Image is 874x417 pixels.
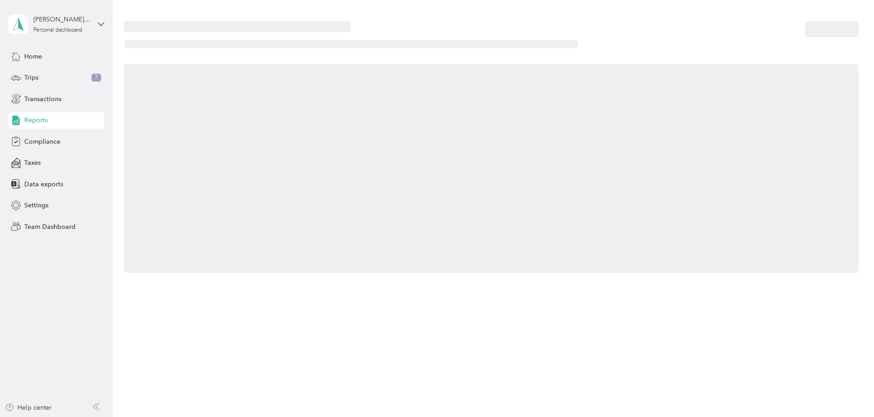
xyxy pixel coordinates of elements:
span: Transactions [24,94,61,104]
span: Home [24,52,42,61]
div: [PERSON_NAME] House [33,15,91,24]
span: Team Dashboard [24,222,76,232]
span: Reports [24,115,48,125]
span: 7 [92,74,101,82]
div: Personal dashboard [33,27,82,33]
span: Compliance [24,137,60,146]
span: Data exports [24,179,63,189]
span: Taxes [24,158,41,168]
span: Settings [24,200,49,210]
iframe: Everlance-gr Chat Button Frame [823,366,874,417]
button: Help center [5,403,52,412]
span: Trips [24,73,38,82]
